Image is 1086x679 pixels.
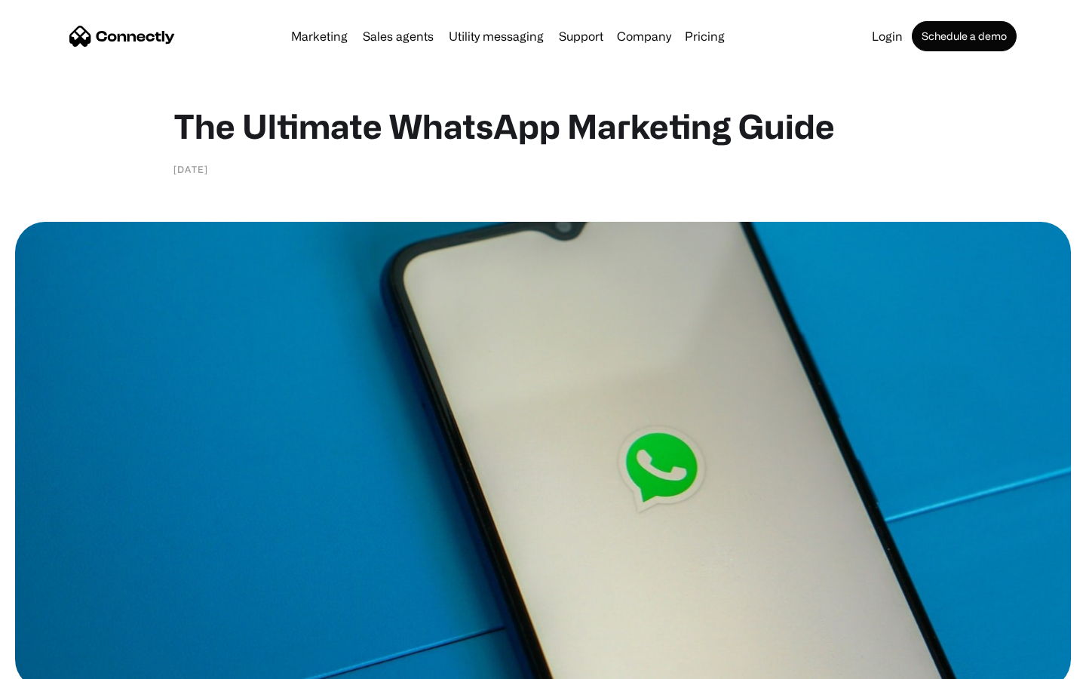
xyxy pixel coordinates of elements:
[443,30,550,42] a: Utility messaging
[617,26,671,47] div: Company
[866,30,909,42] a: Login
[285,30,354,42] a: Marketing
[679,30,731,42] a: Pricing
[15,653,90,674] aside: Language selected: English
[912,21,1017,51] a: Schedule a demo
[173,161,208,177] div: [DATE]
[30,653,90,674] ul: Language list
[173,106,913,146] h1: The Ultimate WhatsApp Marketing Guide
[553,30,609,42] a: Support
[357,30,440,42] a: Sales agents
